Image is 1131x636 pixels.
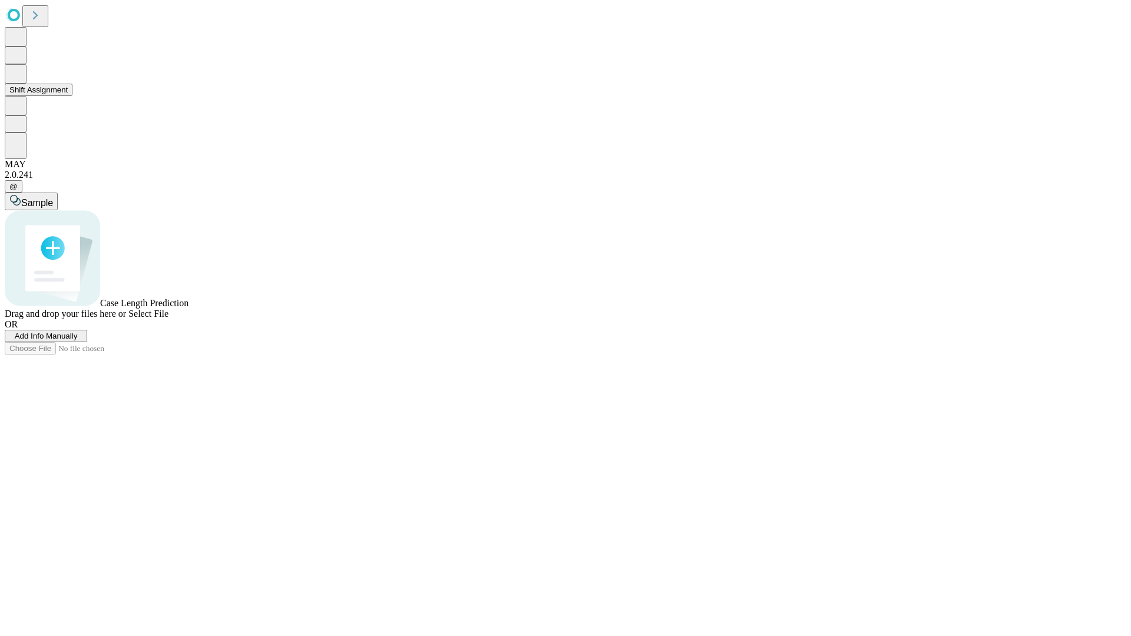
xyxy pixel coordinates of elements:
[5,319,18,329] span: OR
[5,193,58,210] button: Sample
[100,298,188,308] span: Case Length Prediction
[5,170,1126,180] div: 2.0.241
[5,84,72,96] button: Shift Assignment
[15,332,78,340] span: Add Info Manually
[5,309,126,319] span: Drag and drop your files here or
[5,159,1126,170] div: MAY
[5,180,22,193] button: @
[9,182,18,191] span: @
[5,330,87,342] button: Add Info Manually
[128,309,168,319] span: Select File
[21,198,53,208] span: Sample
